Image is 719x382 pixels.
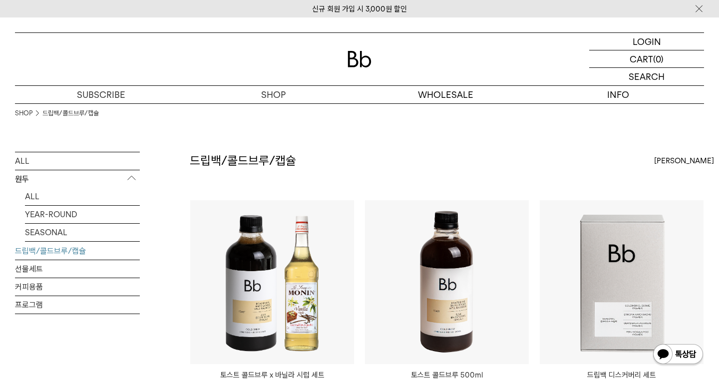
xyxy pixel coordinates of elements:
img: 드립백 디스커버리 세트 [540,200,704,364]
p: 토스트 콜드브루 x 바닐라 시럽 세트 [190,369,354,381]
a: SUBSCRIBE [15,86,187,103]
p: LOGIN [633,33,661,50]
p: 토스트 콜드브루 500ml [365,369,529,381]
p: CART [630,50,653,67]
span: [PERSON_NAME] [654,155,714,167]
a: YEAR-ROUND [25,206,140,223]
a: 드립백/콜드브루/캡슐 [15,242,140,260]
a: CART (0) [589,50,704,68]
a: ALL [25,188,140,205]
a: 드립백/콜드브루/캡슐 [42,108,99,118]
a: SHOP [187,86,359,103]
a: 프로그램 [15,296,140,314]
a: 커피용품 [15,278,140,296]
p: (0) [653,50,664,67]
a: LOGIN [589,33,704,50]
p: INFO [532,86,704,103]
img: 토스트 콜드브루 x 바닐라 시럽 세트 [190,200,354,364]
img: 로고 [348,51,371,67]
p: 원두 [15,170,140,188]
img: 토스트 콜드브루 500ml [365,200,529,364]
a: SEASONAL [25,224,140,241]
a: ALL [15,152,140,170]
img: 카카오톡 채널 1:1 채팅 버튼 [652,343,704,367]
p: 드립백 디스커버리 세트 [540,369,704,381]
a: SHOP [15,108,32,118]
p: SEARCH [629,68,665,85]
a: 신규 회원 가입 시 3,000원 할인 [312,4,407,13]
a: 선물세트 [15,260,140,278]
h2: 드립백/콜드브루/캡슐 [190,152,296,169]
p: WHOLESALE [359,86,532,103]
